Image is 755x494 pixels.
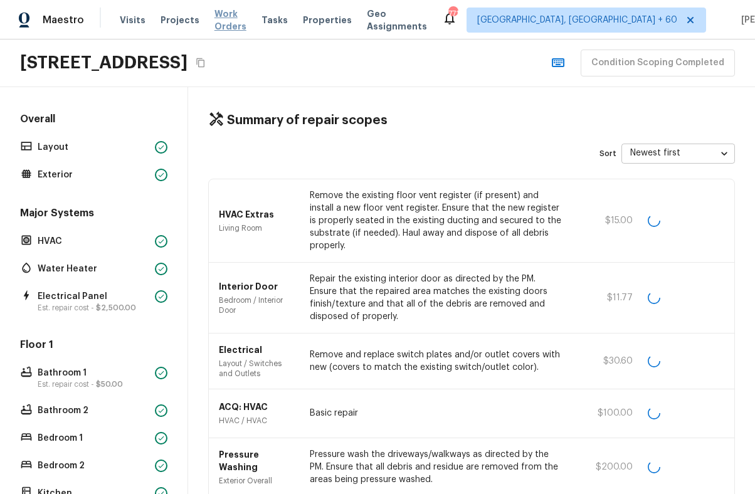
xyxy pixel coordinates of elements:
[96,381,123,388] span: $50.00
[214,8,246,33] span: Work Orders
[38,263,150,275] p: Water Heater
[38,290,150,303] p: Electrical Panel
[576,214,633,227] p: $15.00
[576,461,633,473] p: $200.00
[38,432,150,444] p: Bedroom 1
[38,367,150,379] p: Bathroom 1
[18,338,170,354] h5: Floor 1
[38,141,150,154] p: Layout
[20,51,187,74] h2: [STREET_ADDRESS]
[38,235,150,248] p: HVAC
[193,55,209,71] button: Copy Address
[310,273,561,323] p: Repair the existing interior door as directed by the PM. Ensure that the repaired area matches th...
[621,137,735,170] div: Newest first
[18,206,170,223] h5: Major Systems
[18,112,170,129] h5: Overall
[38,460,150,472] p: Bedroom 2
[38,303,150,313] p: Est. repair cost -
[219,476,295,486] p: Exterior Overall
[219,223,295,233] p: Living Room
[303,14,352,26] span: Properties
[599,149,616,159] p: Sort
[310,407,561,419] p: Basic repair
[576,292,633,304] p: $11.77
[38,404,150,417] p: Bathroom 2
[120,14,145,26] span: Visits
[477,14,677,26] span: [GEOGRAPHIC_DATA], [GEOGRAPHIC_DATA] + 60
[38,169,150,181] p: Exterior
[576,407,633,419] p: $100.00
[261,16,288,24] span: Tasks
[576,355,633,367] p: $30.60
[367,8,427,33] span: Geo Assignments
[227,112,388,129] h4: Summary of repair scopes
[219,280,295,293] p: Interior Door
[310,448,561,486] p: Pressure wash the driveways/walkways as directed by the PM. Ensure that all debris and residue ar...
[219,401,295,413] p: ACQ: HVAC
[219,448,295,473] p: Pressure Washing
[219,359,295,379] p: Layout / Switches and Outlets
[43,14,84,26] span: Maestro
[161,14,199,26] span: Projects
[448,8,457,20] div: 771
[219,208,295,221] p: HVAC Extras
[219,416,295,426] p: HVAC / HVAC
[219,344,295,356] p: Electrical
[310,349,561,374] p: Remove and replace switch plates and/or outlet covers with new (covers to match the existing swit...
[310,189,561,252] p: Remove the existing floor vent register (if present) and install a new floor vent register. Ensur...
[38,379,150,389] p: Est. repair cost -
[96,304,136,312] span: $2,500.00
[219,295,295,315] p: Bedroom / Interior Door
